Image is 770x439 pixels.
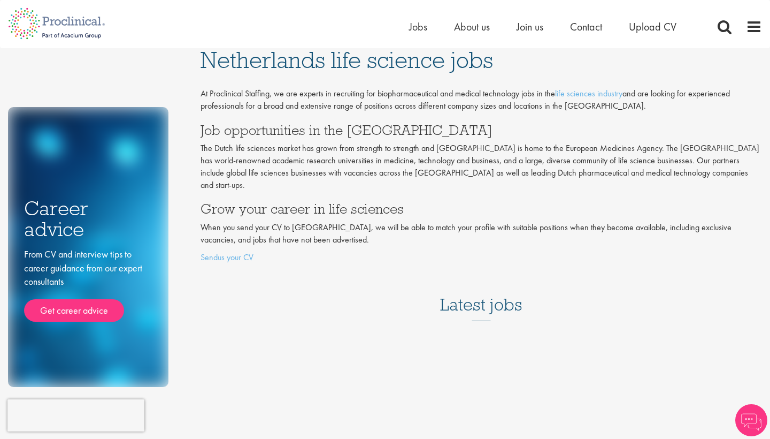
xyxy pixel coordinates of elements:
h3: Career advice [24,198,152,239]
a: About us [454,20,490,34]
p: The Dutch life sciences market has grown from strength to strength and [GEOGRAPHIC_DATA] is home ... [201,142,762,191]
a: life sciences industry [555,88,622,99]
span: Netherlands life science jobs [201,46,493,74]
a: Get career advice [24,299,124,322]
div: From CV and interview tips to career guidance from our expert consultants [24,247,152,322]
iframe: reCAPTCHA [7,399,144,432]
a: Join us [517,20,543,34]
a: Contact [570,20,602,34]
img: Chatbot [735,404,767,436]
a: Upload CV [629,20,676,34]
p: When you send your CV to [GEOGRAPHIC_DATA], we will be able to match your profile with suitable p... [201,222,762,246]
p: At Proclinical Staffing, we are experts in recruiting for biopharmaceutical and medical technolog... [201,88,762,112]
h3: Grow your career in life sciences [201,202,762,216]
a: Sendus your CV [201,252,253,263]
h3: Job opportunities in the [GEOGRAPHIC_DATA] [201,123,762,137]
a: Jobs [409,20,427,34]
h3: Latest jobs [440,269,522,321]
